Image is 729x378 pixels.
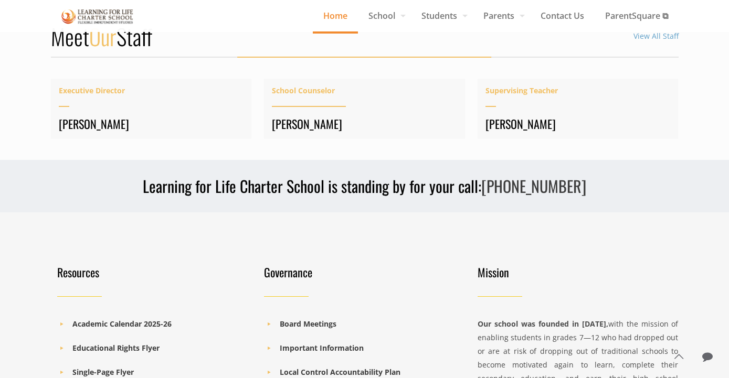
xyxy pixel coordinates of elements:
h4: Resources [57,265,252,279]
a: School Counselor[PERSON_NAME] [264,79,465,139]
h3: Learning for Life Charter School is standing by for your call: [51,176,679,197]
a: Important Information [280,343,364,353]
a: Single-Page Flyer [72,367,134,377]
span: School [358,8,411,24]
span: School Counselor [272,84,457,98]
h2: Meet Staff [51,23,152,50]
h4: [PERSON_NAME] [272,116,457,131]
a: Educational Rights Flyer [72,343,160,353]
span: Our [89,20,117,52]
span: Supervising Teacher [485,84,671,98]
a: Back to top icon [668,345,690,368]
h4: [PERSON_NAME] [485,116,671,131]
span: Students [411,8,473,24]
span: Executive Director [59,84,244,98]
img: Home [61,7,134,26]
span: Home [313,8,358,24]
a: [PHONE_NUMBER] [481,174,586,198]
a: Local Control Accountability Plan [280,367,400,377]
h4: Mission [478,265,679,279]
a: Board Meetings [280,319,336,329]
h4: Governance [264,265,459,279]
strong: Our school was founded in [DATE], [478,319,608,329]
h4: [PERSON_NAME] [59,116,244,131]
span: Contact Us [530,8,595,24]
a: Academic Calendar 2025-26 [72,319,172,329]
a: Executive Director[PERSON_NAME] [51,79,252,139]
span: ParentSquare ⧉ [595,8,679,24]
a: Supervising Teacher[PERSON_NAME] [478,79,679,139]
span: Parents [473,8,530,24]
a: View All Staff [633,31,679,41]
